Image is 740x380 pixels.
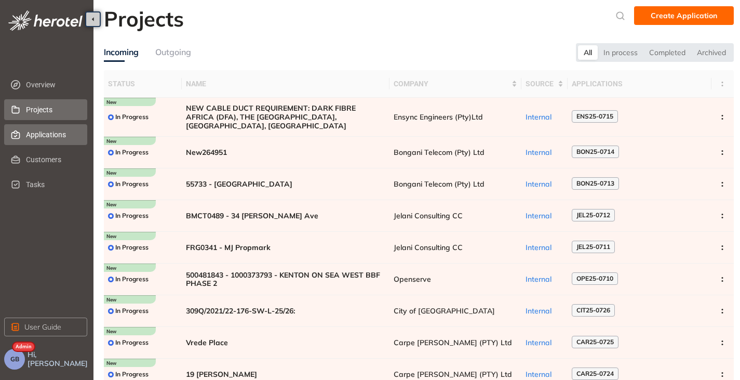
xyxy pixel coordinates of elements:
div: Internal [526,113,563,122]
span: CIT25-0726 [576,307,610,314]
span: Source [526,78,556,89]
button: User Guide [4,318,87,336]
div: In process [598,45,643,60]
span: 309Q/2021/22-176-SW-L-25/26: [186,307,385,316]
div: Internal [526,180,563,189]
div: Archived [691,45,732,60]
span: Applications [26,124,79,145]
span: Company [394,78,509,89]
span: In Progress [115,113,149,121]
span: FRG0341 - MJ Propmark [186,243,385,252]
span: Tasks [26,174,79,195]
span: Openserve [394,275,517,284]
span: In Progress [115,307,149,315]
span: Hi, [PERSON_NAME] [28,350,89,368]
span: 55733 - [GEOGRAPHIC_DATA] [186,180,385,189]
span: Bongani Telecom (Pty) Ltd [394,148,517,157]
img: logo [8,10,83,31]
span: GB [10,356,19,363]
span: 500481843 - 1000373793 - KENTON ON SEA WEST BBF PHASE 2 [186,271,385,289]
span: Customers [26,149,79,170]
span: Projects [26,99,79,120]
span: ENS25-0715 [576,113,613,120]
th: Name [182,70,389,98]
span: CAR25-0725 [576,338,614,346]
div: Internal [526,307,563,316]
span: Carpe [PERSON_NAME] (PTY) Ltd [394,370,517,379]
span: City of [GEOGRAPHIC_DATA] [394,307,517,316]
span: NEW CABLE DUCT REQUIREMENT: DARK FIBRE AFRICA (DFA), THE [GEOGRAPHIC_DATA], [GEOGRAPHIC_DATA], [G... [186,104,385,130]
span: In Progress [115,371,149,378]
div: Internal [526,370,563,379]
span: Jelani Consulting CC [394,212,517,220]
div: Incoming [104,46,139,59]
div: Outgoing [155,46,191,59]
span: New264951 [186,148,385,157]
span: Overview [26,74,79,95]
span: In Progress [115,180,149,188]
span: In Progress [115,276,149,283]
span: OPE25-0710 [576,275,613,282]
span: JEL25-0712 [576,212,610,219]
button: GB [4,349,25,370]
span: In Progress [115,244,149,251]
div: Internal [526,212,563,220]
span: Vrede Place [186,338,385,347]
span: In Progress [115,212,149,219]
th: Applications [568,70,711,98]
span: BMCT0489 - 34 [PERSON_NAME] Ave [186,212,385,220]
span: CAR25-0724 [576,370,614,377]
span: BON25-0714 [576,148,614,155]
span: Carpe [PERSON_NAME] (PTY) Ltd [394,338,517,347]
th: Status [104,70,182,98]
h2: Projects [104,6,184,31]
div: All [578,45,598,60]
span: Ensync Engineers (Pty)Ltd [394,113,517,122]
span: Jelani Consulting CC [394,243,517,252]
div: Internal [526,338,563,347]
span: BON25-0713 [576,180,614,187]
span: Create Application [651,10,717,21]
th: Company [389,70,521,98]
span: JEL25-0711 [576,243,610,251]
div: Completed [643,45,691,60]
span: In Progress [115,149,149,156]
span: In Progress [115,339,149,346]
div: Internal [526,243,563,252]
span: 19 [PERSON_NAME] [186,370,385,379]
span: User Guide [24,321,61,333]
button: Create Application [634,6,734,25]
th: Source [521,70,568,98]
span: Bongani Telecom (Pty) Ltd [394,180,517,189]
div: Internal [526,275,563,284]
div: Internal [526,148,563,157]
